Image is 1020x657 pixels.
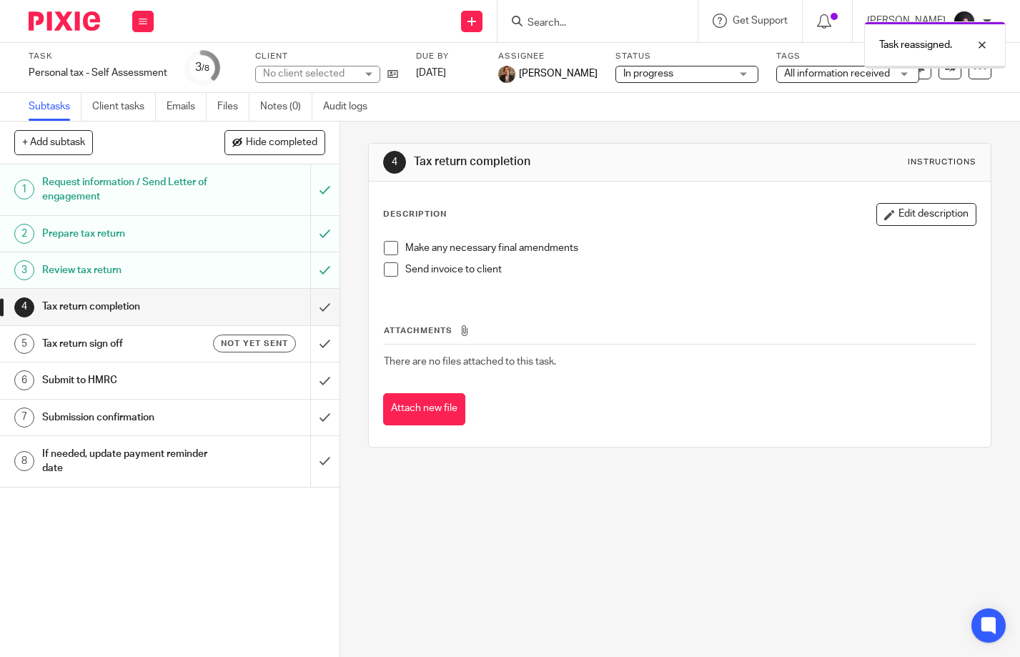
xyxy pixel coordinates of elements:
[14,334,34,354] div: 5
[876,203,976,226] button: Edit description
[519,66,598,81] span: [PERSON_NAME]
[14,297,34,317] div: 4
[14,179,34,199] div: 1
[498,51,598,62] label: Assignee
[29,66,167,80] div: Personal tax - Self Assessment
[92,93,156,121] a: Client tasks
[405,262,976,277] p: Send invoice to client
[260,93,312,121] a: Notes (0)
[498,66,515,83] img: WhatsApp%20Image%202025-04-23%20at%2010.20.30_16e186ec.jpg
[14,370,34,390] div: 6
[246,137,317,149] span: Hide completed
[383,209,447,220] p: Description
[221,337,288,350] span: Not yet sent
[623,69,673,79] span: In progress
[953,10,976,33] img: 455A2509.jpg
[29,11,100,31] img: Pixie
[384,357,556,367] span: There are no files attached to this task.
[29,93,81,121] a: Subtasks
[384,327,452,335] span: Attachments
[167,93,207,121] a: Emails
[414,154,710,169] h1: Tax return completion
[908,157,976,168] div: Instructions
[323,93,378,121] a: Audit logs
[42,370,212,391] h1: Submit to HMRC
[263,66,356,81] div: No client selected
[42,172,212,208] h1: Request information / Send Letter of engagement
[195,59,209,76] div: 3
[383,393,465,425] button: Attach new file
[255,51,398,62] label: Client
[202,64,209,72] small: /8
[224,130,325,154] button: Hide completed
[42,407,212,428] h1: Submission confirmation
[14,224,34,244] div: 2
[42,223,212,244] h1: Prepare tax return
[383,151,406,174] div: 4
[42,296,212,317] h1: Tax return completion
[416,68,446,78] span: [DATE]
[14,130,93,154] button: + Add subtask
[217,93,249,121] a: Files
[14,407,34,428] div: 7
[879,38,952,52] p: Task reassigned.
[29,51,167,62] label: Task
[405,241,976,255] p: Make any necessary final amendments
[416,51,480,62] label: Due by
[42,443,212,480] h1: If needed, update payment reminder date
[784,69,890,79] span: All information received
[14,260,34,280] div: 3
[42,333,212,355] h1: Tax return sign off
[14,451,34,471] div: 8
[42,260,212,281] h1: Review tax return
